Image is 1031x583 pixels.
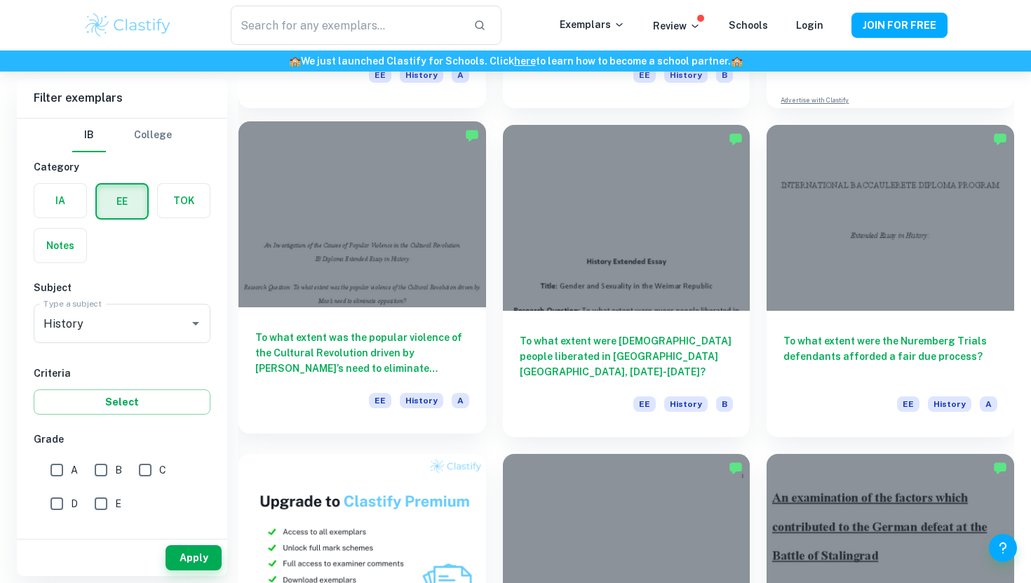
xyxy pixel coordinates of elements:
[783,333,997,380] h6: To what extent were the Nuremberg Trials defendants afforded a fair due process?
[43,297,102,309] label: Type a subject
[653,18,701,34] p: Review
[71,462,78,478] span: A
[514,55,536,67] a: here
[34,184,86,217] button: IA
[731,55,743,67] span: 🏫
[115,496,121,511] span: E
[369,67,391,83] span: EE
[289,55,301,67] span: 🏫
[71,496,78,511] span: D
[796,20,823,31] a: Login
[255,330,469,376] h6: To what extent was the popular violence of the Cultural Revolution driven by [PERSON_NAME]’s need...
[158,184,210,217] button: TOK
[34,389,210,415] button: Select
[664,67,708,83] span: History
[238,125,486,436] a: To what extent was the popular violence of the Cultural Revolution driven by [PERSON_NAME]’s need...
[159,462,166,478] span: C
[729,20,768,31] a: Schools
[465,128,479,142] img: Marked
[231,6,462,45] input: Search for any exemplars...
[97,185,147,218] button: EE
[767,125,1014,436] a: To what extent were the Nuremberg Trials defendants afforded a fair due process?EEHistoryA
[993,461,1007,475] img: Marked
[781,95,849,105] a: Advertise with Clastify
[452,393,469,408] span: A
[34,229,86,262] button: Notes
[993,132,1007,146] img: Marked
[928,396,971,412] span: History
[503,125,750,436] a: To what extent were [DEMOGRAPHIC_DATA] people liberated in [GEOGRAPHIC_DATA] [GEOGRAPHIC_DATA], [...
[186,314,205,333] button: Open
[851,13,948,38] button: JOIN FOR FREE
[729,132,743,146] img: Marked
[633,67,656,83] span: EE
[3,53,1028,69] h6: We just launched Clastify for Schools. Click to learn how to become a school partner.
[34,280,210,295] h6: Subject
[369,393,391,408] span: EE
[664,396,708,412] span: History
[716,67,733,83] span: B
[897,396,919,412] span: EE
[34,366,210,381] h6: Criteria
[115,462,122,478] span: B
[72,119,106,152] button: IB
[560,17,625,32] p: Exemplars
[134,119,172,152] button: College
[989,534,1017,562] button: Help and Feedback
[72,119,172,152] div: Filter type choice
[452,67,469,83] span: A
[17,79,227,118] h6: Filter exemplars
[633,396,656,412] span: EE
[34,431,210,447] h6: Grade
[400,67,443,83] span: History
[520,333,734,380] h6: To what extent were [DEMOGRAPHIC_DATA] people liberated in [GEOGRAPHIC_DATA] [GEOGRAPHIC_DATA], [...
[83,11,173,39] img: Clastify logo
[729,461,743,475] img: Marked
[166,545,222,570] button: Apply
[980,396,997,412] span: A
[716,396,733,412] span: B
[34,159,210,175] h6: Category
[400,393,443,408] span: History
